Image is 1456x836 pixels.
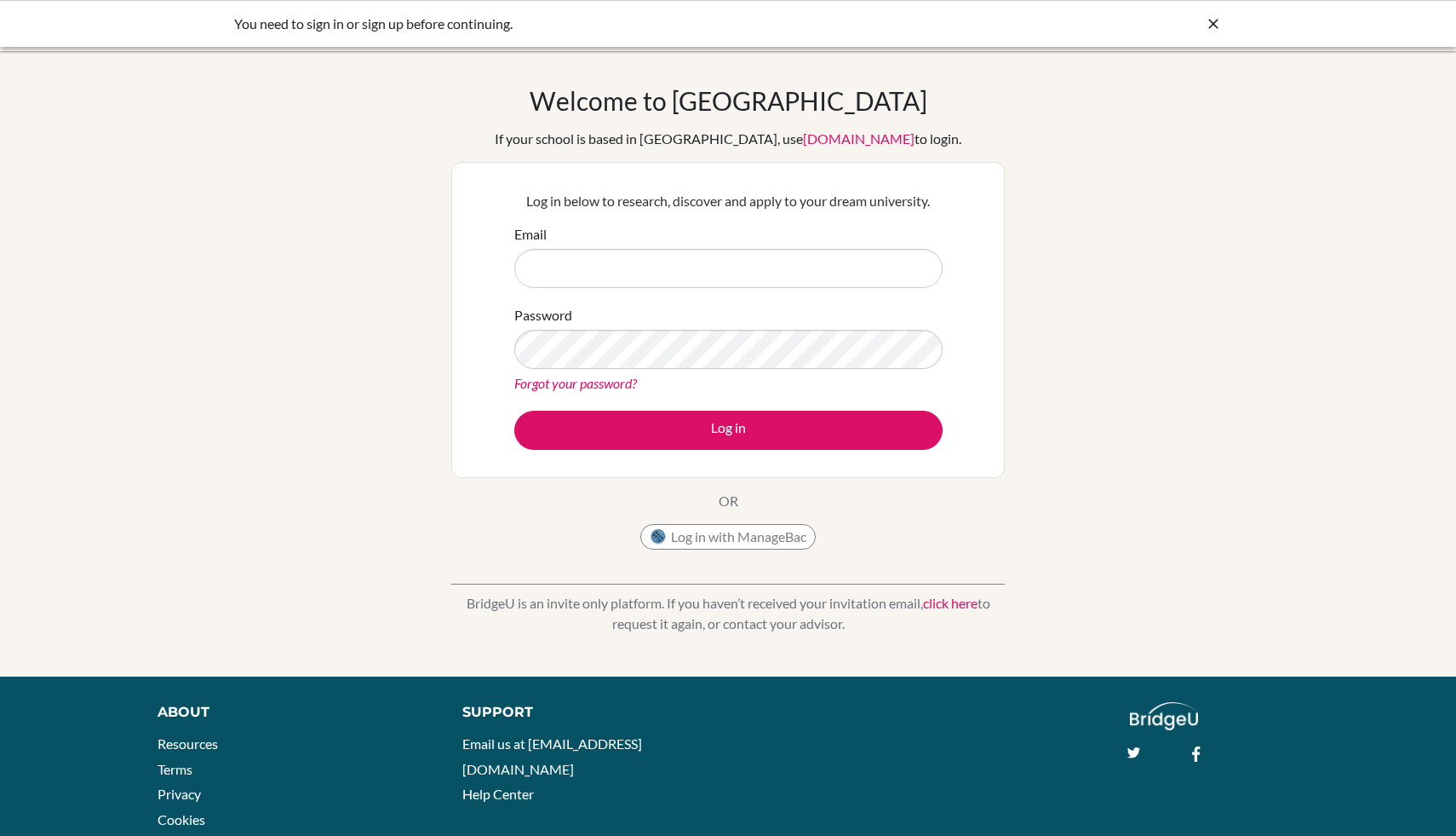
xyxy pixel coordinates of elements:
a: Help Center [462,786,534,802]
div: If your school is based in [GEOGRAPHIC_DATA], use to login. [495,129,961,149]
a: Privacy [158,786,201,802]
img: logo_white@2x-f4f0deed5e89b7ecb1c2cc34c3e3d731f90f0f143d5ea2071677605dd97b5244.png [1130,702,1199,730]
a: click here [923,595,977,611]
label: Password [514,305,572,326]
h1: Welcome to [GEOGRAPHIC_DATA] [530,85,927,116]
div: Support [462,702,709,723]
a: Resources [158,735,218,752]
a: Terms [158,761,192,777]
button: Log in with ManageBac [640,524,816,550]
div: You need to sign in or sign up before continuing. [234,14,966,34]
p: BridgeU is an invite only platform. If you haven’t received your invitation email, to request it ... [451,593,1005,634]
div: About [158,702,424,723]
button: Log in [514,411,943,450]
a: Email us at [EMAIL_ADDRESS][DOMAIN_NAME] [462,735,642,777]
p: Log in below to research, discover and apply to your dream university. [514,191,943,211]
p: OR [719,491,738,511]
a: Cookies [158,811,205,827]
a: [DOMAIN_NAME] [803,130,914,147]
a: Forgot your password? [514,375,637,391]
label: Email [514,224,547,245]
